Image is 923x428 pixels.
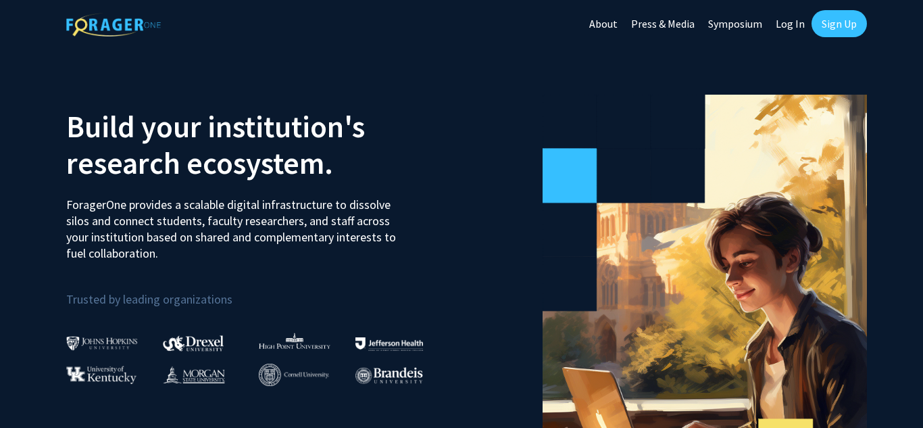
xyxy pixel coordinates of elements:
[66,13,161,37] img: ForagerOne Logo
[66,272,451,310] p: Trusted by leading organizations
[66,366,136,384] img: University of Kentucky
[355,337,423,350] img: Thomas Jefferson University
[163,335,224,351] img: Drexel University
[66,336,138,350] img: Johns Hopkins University
[259,364,329,386] img: Cornell University
[10,367,57,418] iframe: Chat
[259,333,330,349] img: High Point University
[355,367,423,384] img: Brandeis University
[812,10,867,37] a: Sign Up
[66,108,451,181] h2: Build your institution's research ecosystem.
[163,366,225,383] img: Morgan State University
[66,187,405,262] p: ForagerOne provides a scalable digital infrastructure to dissolve silos and connect students, fac...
